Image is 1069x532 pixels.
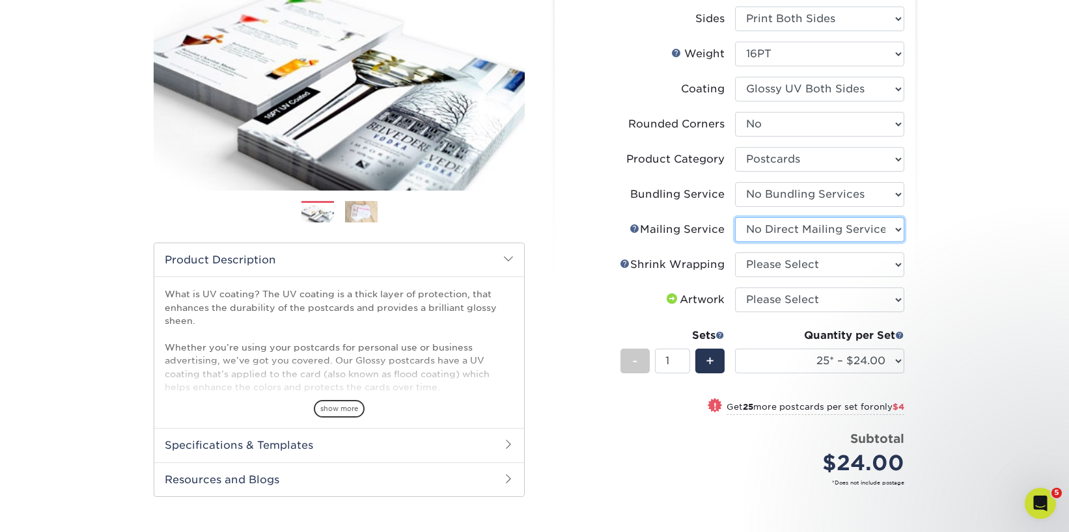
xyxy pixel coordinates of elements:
[576,479,904,486] small: *Does not include postage
[1051,488,1062,498] span: 5
[620,257,725,273] div: Shrink Wrapping
[3,492,111,527] iframe: Google Customer Reviews
[154,243,524,276] h2: Product Description
[620,328,725,343] div: Sets
[874,402,904,412] span: only
[695,11,725,27] div: Sides
[727,402,904,415] small: Get more postcards per set for
[345,200,378,223] img: Postcards 02
[630,222,725,237] div: Mailing Service
[301,202,334,224] img: Postcards 01
[154,428,524,462] h2: Specifications & Templates
[154,462,524,496] h2: Resources and Blogs
[1025,488,1056,519] iframe: Intercom live chat
[706,351,714,371] span: +
[745,447,904,479] div: $24.00
[314,400,365,418] span: show more
[664,292,725,308] div: Artwork
[628,116,725,132] div: Rounded Corners
[632,351,638,371] span: -
[735,328,904,343] div: Quantity per Set
[630,187,725,202] div: Bundling Service
[626,152,725,167] div: Product Category
[671,46,725,62] div: Weight
[743,402,753,412] strong: 25
[714,399,717,413] span: !
[850,431,904,446] strong: Subtotal
[893,402,904,412] span: $4
[681,81,725,97] div: Coating
[165,287,514,486] p: What is UV coating? The UV coating is a thick layer of protection, that enhances the durability o...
